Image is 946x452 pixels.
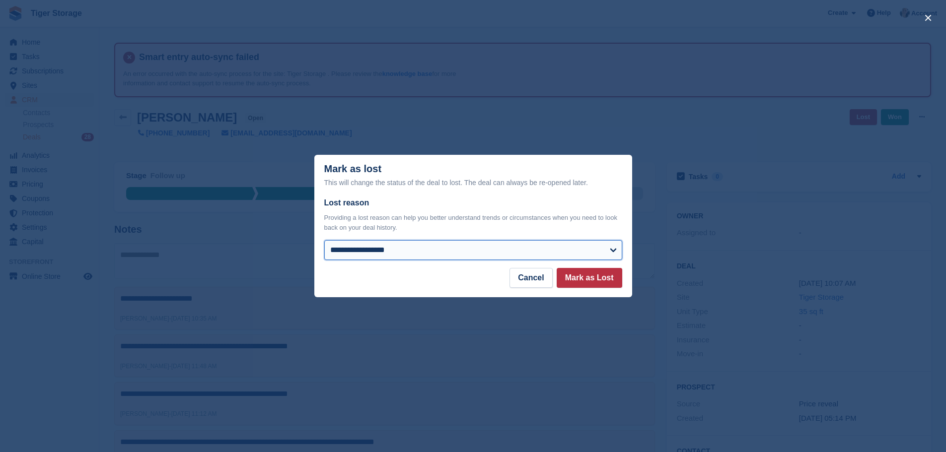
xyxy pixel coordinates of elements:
[324,177,622,189] div: This will change the status of the deal to lost. The deal can always be re-opened later.
[557,268,622,288] button: Mark as Lost
[324,213,622,232] p: Providing a lost reason can help you better understand trends or circumstances when you need to l...
[509,268,552,288] button: Cancel
[324,197,622,209] label: Lost reason
[920,10,936,26] button: close
[324,163,622,189] div: Mark as lost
